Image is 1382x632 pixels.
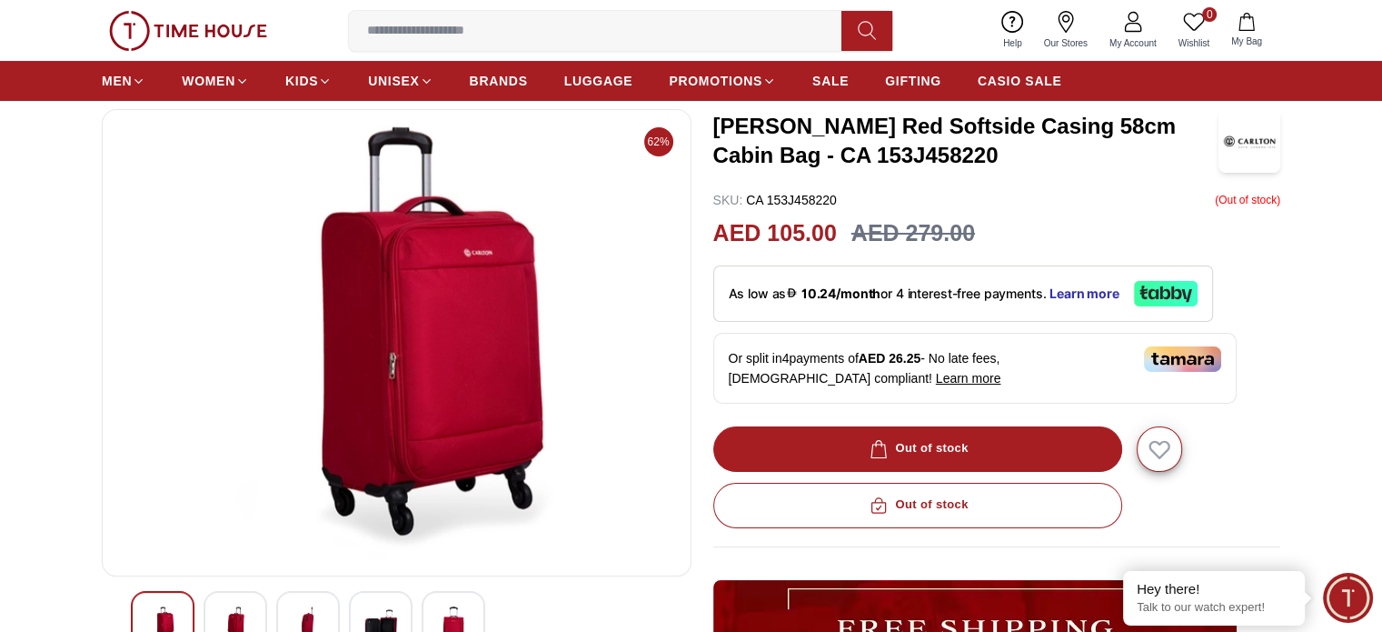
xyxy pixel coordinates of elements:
[1171,36,1217,50] span: Wishlist
[1202,7,1217,22] span: 0
[978,72,1062,90] span: CASIO SALE
[713,112,1218,170] h3: [PERSON_NAME] Red Softside Casing 58cm Cabin Bag - CA 153J458220
[1218,109,1280,173] img: CARLTON Elante Red Softside Casing 58cm Cabin Bag - CA 153J458220
[470,72,528,90] span: BRANDS
[182,72,235,90] span: WOMEN
[1220,9,1273,52] button: My Bag
[117,125,676,561] img: CARLTON Elante Red Softside Casing 58cm Cabin Bag - CA 153J458220
[368,65,432,97] a: UNISEX
[470,65,528,97] a: BRANDS
[669,65,776,97] a: PROMOTIONS
[812,65,849,97] a: SALE
[102,72,132,90] span: MEN
[713,193,743,207] span: SKU :
[936,371,1001,386] span: Learn more
[669,72,762,90] span: PROMOTIONS
[1033,7,1099,54] a: Our Stores
[1144,346,1221,372] img: Tamara
[859,351,920,366] span: AED 26.25
[885,65,941,97] a: GIFTING
[368,72,419,90] span: UNISEX
[1137,580,1291,598] div: Hey there!
[1168,7,1220,54] a: 0Wishlist
[1224,35,1269,48] span: My Bag
[285,65,332,97] a: KIDS
[978,65,1062,97] a: CASIO SALE
[851,216,975,251] h3: AED 279.00
[1215,191,1280,209] p: ( Out of stock )
[992,7,1033,54] a: Help
[182,65,249,97] a: WOMEN
[713,191,837,209] p: CA 153J458220
[109,11,267,51] img: ...
[564,72,633,90] span: LUGGAGE
[564,65,633,97] a: LUGGAGE
[1102,36,1164,50] span: My Account
[644,127,673,156] span: 62%
[996,36,1029,50] span: Help
[713,216,837,251] h2: AED 105.00
[102,65,145,97] a: MEN
[1037,36,1095,50] span: Our Stores
[1137,600,1291,616] p: Talk to our watch expert!
[1323,573,1373,623] div: Chat Widget
[812,72,849,90] span: SALE
[885,72,941,90] span: GIFTING
[285,72,318,90] span: KIDS
[713,333,1237,404] div: Or split in 4 payments of - No late fees, [DEMOGRAPHIC_DATA] compliant!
